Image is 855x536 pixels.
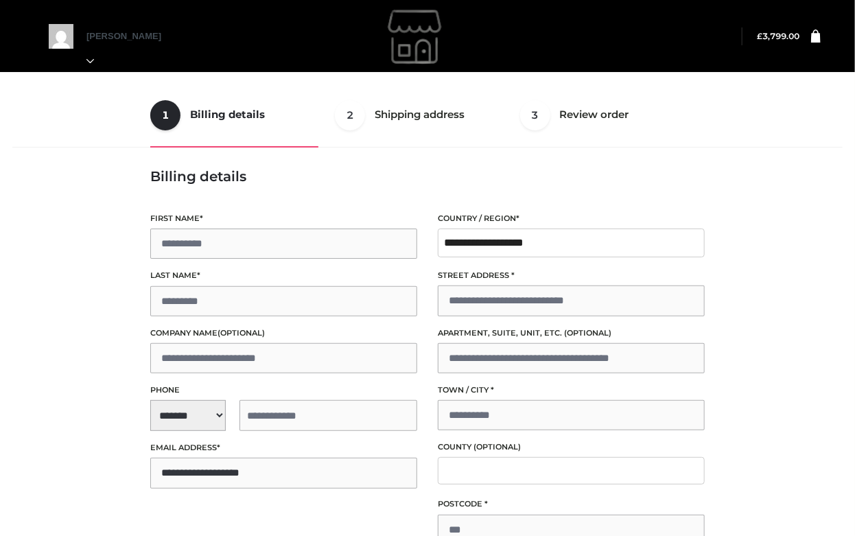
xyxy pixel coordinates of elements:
[438,441,705,454] label: County
[438,212,705,225] label: Country / Region
[757,31,762,41] span: £
[150,384,417,397] label: Phone
[438,327,705,340] label: Apartment, suite, unit, etc.
[150,212,417,225] label: First name
[150,168,704,185] h3: Billing details
[314,2,519,71] img: alexachung
[86,31,176,66] a: [PERSON_NAME]
[438,498,705,511] label: Postcode
[150,269,417,282] label: Last name
[438,269,705,282] label: Street address
[218,328,265,338] span: (optional)
[757,31,799,41] bdi: 3,799.00
[757,31,799,41] a: £3,799.00
[150,327,417,340] label: Company name
[564,328,611,338] span: (optional)
[438,384,705,397] label: Town / City
[150,441,417,454] label: Email address
[473,442,521,452] span: (optional)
